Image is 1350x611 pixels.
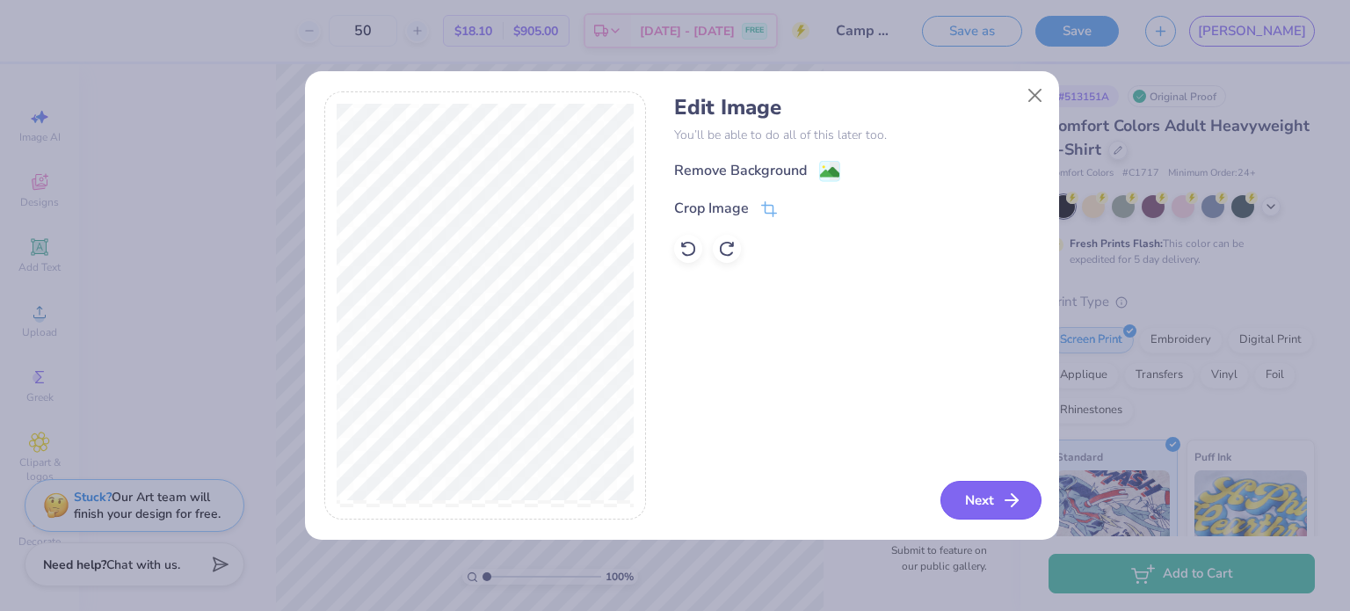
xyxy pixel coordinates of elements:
div: Crop Image [674,198,749,219]
h4: Edit Image [674,95,1039,120]
div: Remove Background [674,160,807,181]
p: You’ll be able to do all of this later too. [674,126,1039,144]
button: Close [1018,79,1051,113]
button: Next [940,481,1042,520]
